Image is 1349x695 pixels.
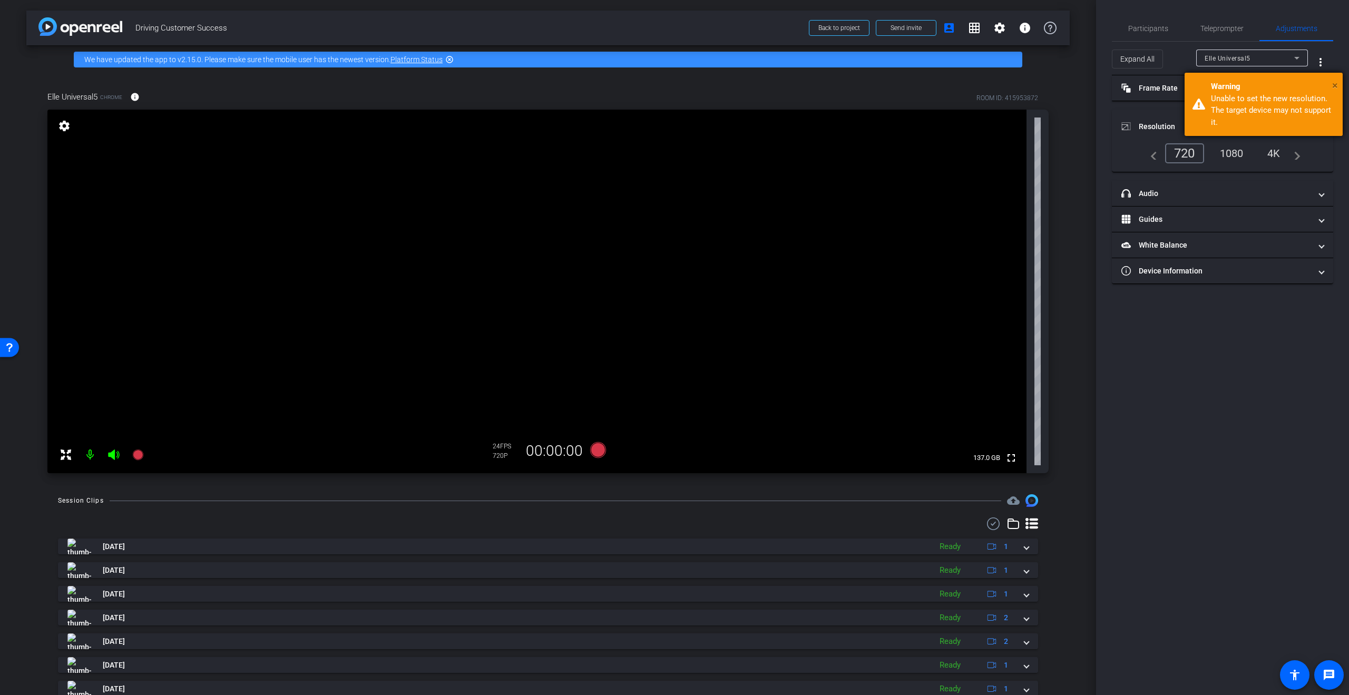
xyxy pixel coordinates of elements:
div: Ready [934,683,966,695]
div: Ready [934,588,966,600]
mat-panel-title: Resolution [1121,121,1311,132]
span: 1 [1004,660,1008,671]
div: 1080 [1212,144,1252,162]
div: 720P [493,452,519,460]
div: 24 [493,442,519,451]
div: 00:00:00 [519,442,590,460]
span: Participants [1128,25,1168,32]
img: thumb-nail [67,562,91,578]
span: × [1332,79,1338,92]
mat-icon: account_box [943,22,955,34]
img: thumb-nail [67,539,91,554]
img: thumb-nail [67,610,91,625]
mat-expansion-panel-header: Guides [1112,207,1333,232]
mat-expansion-panel-header: Resolution [1112,110,1333,143]
mat-icon: highlight_off [445,55,454,64]
mat-expansion-panel-header: thumb-nail[DATE]Ready1 [58,657,1038,673]
img: app-logo [38,17,122,36]
div: Warning [1211,81,1335,93]
img: thumb-nail [67,586,91,602]
span: 1 [1004,541,1008,552]
img: thumb-nail [67,633,91,649]
mat-icon: grid_on [968,22,981,34]
div: Ready [934,659,966,671]
mat-expansion-panel-header: thumb-nail[DATE]Ready1 [58,562,1038,578]
span: [DATE] [103,589,125,600]
mat-expansion-panel-header: thumb-nail[DATE]Ready2 [58,633,1038,649]
mat-icon: navigate_before [1145,147,1157,160]
a: Platform Status [390,55,443,64]
span: Elle Universal5 [47,91,97,103]
mat-panel-title: Frame Rate [1121,83,1311,94]
div: Resolution [1112,143,1333,172]
div: ROOM ID: 415953872 [976,93,1038,103]
mat-icon: fullscreen [1005,452,1018,464]
mat-expansion-panel-header: Frame Rate [1112,75,1333,101]
mat-panel-title: Guides [1121,214,1311,225]
span: Send invite [891,24,922,32]
mat-expansion-panel-header: White Balance [1112,232,1333,258]
span: 1 [1004,589,1008,600]
div: Session Clips [58,495,104,506]
mat-icon: settings [993,22,1006,34]
span: 137.0 GB [970,452,1004,464]
span: [DATE] [103,612,125,623]
span: [DATE] [103,660,125,671]
span: 1 [1004,565,1008,576]
span: FPS [500,443,511,450]
mat-panel-title: White Balance [1121,240,1311,251]
span: [DATE] [103,636,125,647]
button: Close [1332,77,1338,93]
mat-panel-title: Device Information [1121,266,1311,277]
span: 2 [1004,636,1008,647]
mat-expansion-panel-header: thumb-nail[DATE]Ready1 [58,539,1038,554]
span: 2 [1004,612,1008,623]
span: Driving Customer Success [135,17,803,38]
mat-panel-title: Audio [1121,188,1311,199]
mat-icon: info [130,92,140,102]
mat-icon: info [1019,22,1031,34]
span: Expand All [1120,49,1155,69]
div: Ready [934,564,966,576]
span: Destinations for your clips [1007,494,1020,507]
div: We have updated the app to v2.15.0. Please make sure the mobile user has the newest version. [74,52,1022,67]
img: thumb-nail [67,657,91,673]
mat-expansion-panel-header: Audio [1112,181,1333,206]
div: Unable to set the new resolution. The target device may not support it. [1211,93,1335,129]
button: Back to project [809,20,869,36]
div: Ready [934,541,966,553]
mat-expansion-panel-header: thumb-nail[DATE]Ready1 [58,586,1038,602]
div: Ready [934,612,966,624]
span: [DATE] [103,541,125,552]
mat-expansion-panel-header: Device Information [1112,258,1333,283]
span: Chrome [100,93,122,101]
mat-icon: cloud_upload [1007,494,1020,507]
span: [DATE] [103,565,125,576]
span: [DATE] [103,683,125,694]
mat-icon: navigate_next [1288,147,1301,160]
span: 1 [1004,683,1008,694]
mat-icon: accessibility [1288,669,1301,681]
div: 4K [1259,144,1288,162]
mat-icon: settings [57,120,72,132]
div: Ready [934,635,966,648]
div: 720 [1165,143,1204,163]
mat-icon: message [1323,669,1335,681]
button: Expand All [1112,50,1163,68]
span: Back to project [818,24,860,32]
img: Session clips [1025,494,1038,507]
button: Send invite [876,20,936,36]
mat-expansion-panel-header: thumb-nail[DATE]Ready2 [58,610,1038,625]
